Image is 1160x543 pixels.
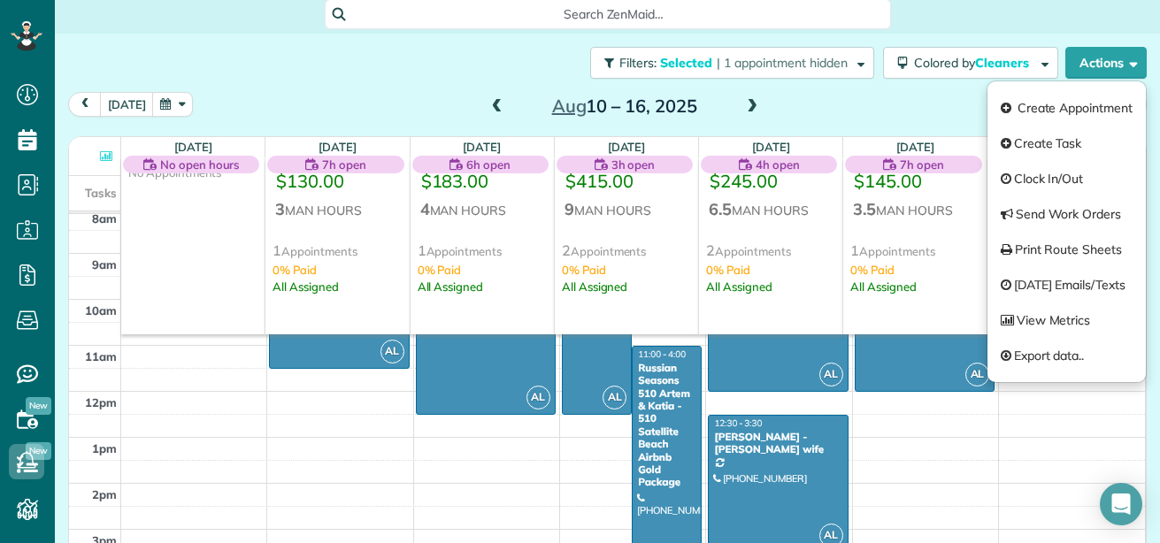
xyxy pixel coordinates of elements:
div: Appointments [706,241,835,261]
span: AL [819,363,843,386]
span: All Assigned [562,279,628,294]
span: Tasks [85,186,117,200]
span: No open hours [160,156,240,173]
div: Man Hours [850,198,979,225]
div: Appointments [273,241,402,261]
span: 11am [85,349,117,363]
div: $245.00 [706,164,835,197]
a: [DATE] Emails/Texts [987,267,1146,302]
span: 3.5 [853,199,876,219]
span: 9 [565,199,574,219]
div: $145.00 [850,164,979,197]
div: 0% Paid [850,262,979,279]
span: Aug [552,95,587,117]
span: 12pm [85,395,117,409]
a: [DATE] [319,140,357,154]
span: AL [603,386,626,409]
a: Create Task [987,126,1146,161]
div: Appointments [418,241,547,261]
button: [DATE] [100,92,154,116]
a: Create Appointment [987,90,1146,126]
span: 6h open [466,156,511,173]
span: 7h open [900,156,944,173]
span: AL [526,386,550,409]
div: $130.00 [273,164,402,197]
button: prev [68,92,102,116]
button: Colored byCleaners [883,47,1058,79]
span: 12:30 - 3:30 [714,417,762,429]
a: Clock In/Out [987,161,1146,196]
div: Russian Seasons 510 Artem & Katia - 510 Satellite Beach Airbnb Gold Package [637,362,696,489]
span: All Assigned [273,279,339,294]
a: View Metrics [987,302,1146,338]
div: Man Hours [273,198,402,225]
div: $183.00 [418,164,547,197]
div: 0% Paid [418,262,547,279]
div: No Appointments [121,157,265,437]
span: 2 [706,241,715,259]
span: AL [965,363,989,386]
span: 10am [85,303,117,317]
a: [DATE] [174,140,212,154]
span: Filters: [619,55,657,71]
span: AL [380,340,404,363]
span: 1pm [92,441,117,455]
div: Man Hours [418,198,547,225]
span: All Assigned [850,279,917,294]
span: New [26,397,51,415]
span: All Assigned [706,279,772,294]
a: [DATE] [896,140,934,154]
span: Colored by [914,55,1035,71]
button: Actions [1065,47,1147,79]
a: Export data.. [987,338,1146,373]
span: 2pm [92,487,117,501]
a: [DATE] [608,140,646,154]
a: Print Route Sheets [987,232,1146,267]
button: Filters: Selected | 1 appointment hidden [590,47,874,79]
span: | 1 appointment hidden [717,55,848,71]
h2: 10 – 16, 2025 [514,96,735,116]
div: Open Intercom Messenger [1100,483,1142,525]
a: Send Work Orders [987,196,1146,232]
div: [PERSON_NAME] - [PERSON_NAME] wife [713,431,842,456]
div: Man Hours [706,198,835,225]
span: Cleaners [975,55,1032,71]
span: 1 [850,241,859,259]
span: 2 [562,241,571,259]
span: 11:00 - 4:00 [638,348,686,360]
div: 0% Paid [562,262,691,279]
span: 8am [92,211,117,226]
span: Selected [660,55,713,71]
span: 1 [273,241,281,259]
span: All Assigned [418,279,484,294]
span: 1 [418,241,426,259]
div: Man Hours [562,198,691,225]
a: Filters: Selected | 1 appointment hidden [581,47,874,79]
div: 0% Paid [273,262,402,279]
div: $415.00 [562,164,691,197]
a: [DATE] [463,140,501,154]
span: 6.5 [709,199,732,219]
span: 9am [92,257,117,271]
span: 4 [420,199,430,219]
a: [DATE] [752,140,790,154]
span: 7h open [322,156,366,173]
div: 0% Paid [706,262,835,279]
div: Appointments [562,241,691,261]
div: Appointments [850,241,979,261]
span: 3h open [611,156,656,173]
span: 4h open [756,156,800,173]
span: 3 [275,199,285,219]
